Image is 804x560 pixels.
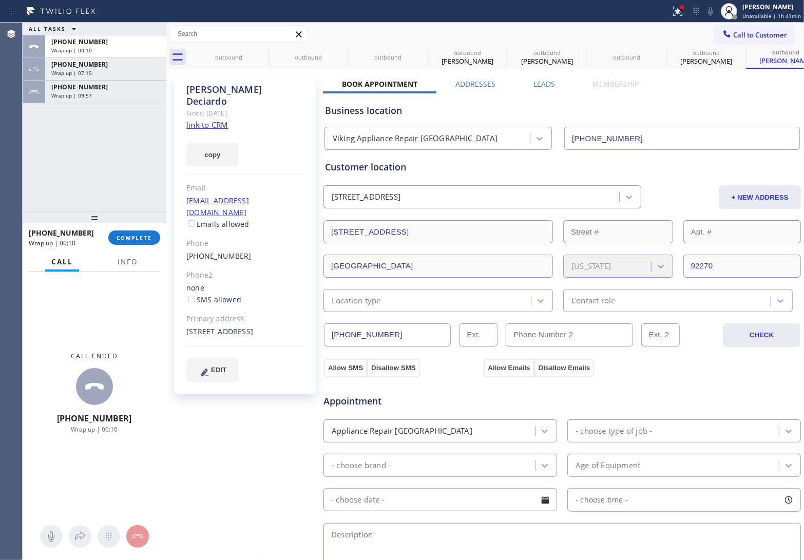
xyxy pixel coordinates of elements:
[58,413,132,424] span: [PHONE_NUMBER]
[429,56,506,66] div: [PERSON_NAME]
[506,323,633,346] input: Phone Number 2
[563,220,673,243] input: Street #
[40,525,63,548] button: Mute
[186,120,228,130] a: link to CRM
[683,255,801,278] input: ZIP
[111,252,144,272] button: Info
[719,185,801,209] button: + NEW ADDRESS
[29,228,94,238] span: [PHONE_NUMBER]
[367,359,420,377] button: Disallow SMS
[186,326,304,338] div: [STREET_ADDRESS]
[641,323,680,346] input: Ext. 2
[126,525,149,548] button: Hang up
[71,425,118,434] span: Wrap up | 00:10
[51,37,108,46] span: [PHONE_NUMBER]
[188,220,195,227] input: Emails allowed
[71,352,118,360] span: Call ended
[459,323,497,346] input: Ext.
[324,323,451,346] input: Phone Number
[186,182,304,194] div: Email
[571,295,615,306] div: Contact role
[593,79,639,89] label: Membership
[667,46,745,69] div: Julian Deciardo
[332,191,400,203] div: [STREET_ADDRESS]
[325,160,799,174] div: Customer location
[323,220,553,243] input: Address
[342,79,417,89] label: Book Appointment
[29,239,75,247] span: Wrap up | 00:10
[333,133,497,145] div: Viking Appliance Repair [GEOGRAPHIC_DATA]
[186,358,239,382] button: EDIT
[186,84,304,107] div: [PERSON_NAME] Deciardo
[667,56,745,66] div: [PERSON_NAME]
[51,83,108,91] span: [PHONE_NUMBER]
[742,3,801,11] div: [PERSON_NAME]
[455,79,495,89] label: Addresses
[186,238,304,249] div: Phone
[186,196,249,217] a: [EMAIL_ADDRESS][DOMAIN_NAME]
[186,282,304,306] div: none
[51,257,73,266] span: Call
[683,220,801,243] input: Apt. #
[576,459,640,471] div: Age of Equipment
[186,251,252,261] a: [PHONE_NUMBER]
[270,53,347,61] div: outbound
[667,49,745,56] div: outbound
[576,495,628,505] span: - choose time -
[534,359,595,377] button: Disallow Emails
[186,295,241,304] label: SMS allowed
[429,49,506,56] div: outbound
[45,252,79,272] button: Call
[332,295,381,306] div: Location type
[190,53,267,61] div: outbound
[723,323,800,347] button: CHECK
[332,459,391,471] div: - choose brand -
[186,313,304,325] div: Primary address
[98,525,120,548] button: Open dialpad
[508,49,586,56] div: outbound
[715,25,794,45] button: Call to Customer
[332,425,472,437] div: Appliance Repair [GEOGRAPHIC_DATA]
[703,4,718,18] button: Mute
[323,488,557,511] input: - choose date -
[325,104,799,118] div: Business location
[186,143,239,166] button: copy
[170,26,308,42] input: Search
[51,47,92,54] span: Wrap up | 00:10
[211,366,226,374] span: EDIT
[564,127,800,150] input: Phone Number
[188,296,195,302] input: SMS allowed
[588,53,665,61] div: outbound
[576,425,652,437] div: - choose type of job -
[508,46,586,69] div: Rebecca Moyle
[51,92,92,99] span: Wrap up | 09:57
[429,46,506,69] div: Rebecca Moyle
[484,359,534,377] button: Allow Emails
[29,25,66,32] span: ALL TASKS
[323,255,553,278] input: City
[742,12,801,20] span: Unavailable | 1h 41min
[733,30,787,40] span: Call to Customer
[533,79,555,89] label: Leads
[118,257,138,266] span: Info
[349,53,427,61] div: outbound
[508,56,586,66] div: [PERSON_NAME]
[323,394,481,408] span: Appointment
[324,359,367,377] button: Allow SMS
[51,69,92,76] span: Wrap up | 07:15
[51,60,108,69] span: [PHONE_NUMBER]
[186,269,304,281] div: Phone2
[108,230,160,245] button: COMPLETE
[117,234,152,241] span: COMPLETE
[69,525,91,548] button: Open directory
[186,107,304,119] div: Since: [DATE]
[23,23,86,35] button: ALL TASKS
[186,219,250,229] label: Emails allowed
